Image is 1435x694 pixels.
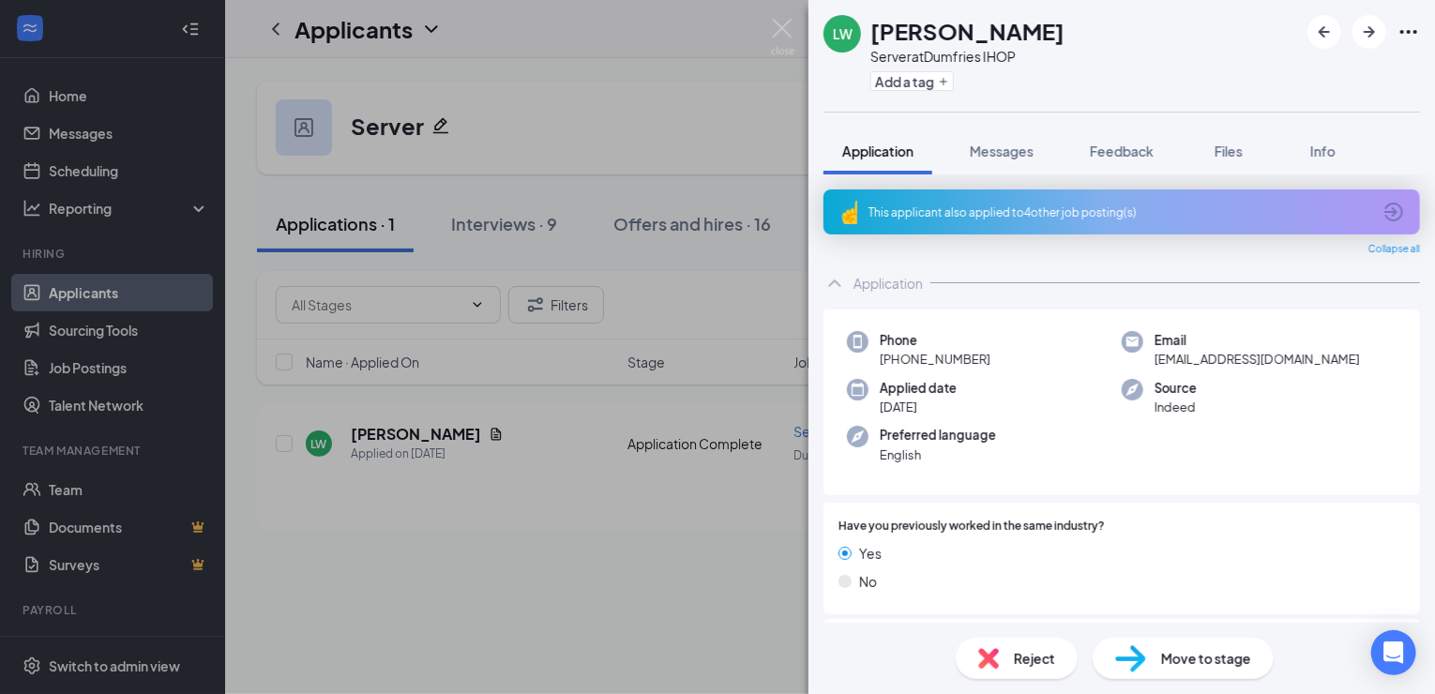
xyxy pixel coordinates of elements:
div: Application [853,274,923,293]
span: Applied date [880,379,957,398]
div: This applicant also applied to 4 other job posting(s) [869,204,1371,220]
button: ArrowRight [1352,15,1386,49]
span: Preferred language [880,426,996,445]
svg: ArrowRight [1358,21,1381,43]
div: Server at Dumfries IHOP [870,47,1065,66]
span: [EMAIL_ADDRESS][DOMAIN_NAME] [1155,350,1360,369]
button: PlusAdd a tag [870,71,954,91]
span: Application [842,143,914,159]
span: Phone [880,331,990,350]
span: Move to stage [1161,648,1251,669]
span: Yes [859,543,882,564]
span: Indeed [1155,398,1197,416]
span: Source [1155,379,1197,398]
span: Have you previously worked in the same industry? [838,518,1105,536]
h1: [PERSON_NAME] [870,15,1065,47]
span: [PHONE_NUMBER] [880,350,990,369]
span: Email [1155,331,1360,350]
span: Feedback [1090,143,1154,159]
span: [DATE] [880,398,957,416]
button: ArrowLeftNew [1307,15,1341,49]
span: Reject [1014,648,1055,669]
svg: Ellipses [1397,21,1420,43]
span: Collapse all [1368,242,1420,257]
span: Info [1310,143,1336,159]
span: No [859,571,877,592]
svg: ChevronUp [823,272,846,294]
svg: ArrowLeftNew [1313,21,1336,43]
svg: ArrowCircle [1382,201,1405,223]
span: Files [1215,143,1243,159]
svg: Plus [938,76,949,87]
span: English [880,445,996,464]
span: Messages [970,143,1034,159]
div: Open Intercom Messenger [1371,630,1416,675]
div: LW [833,24,853,43]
